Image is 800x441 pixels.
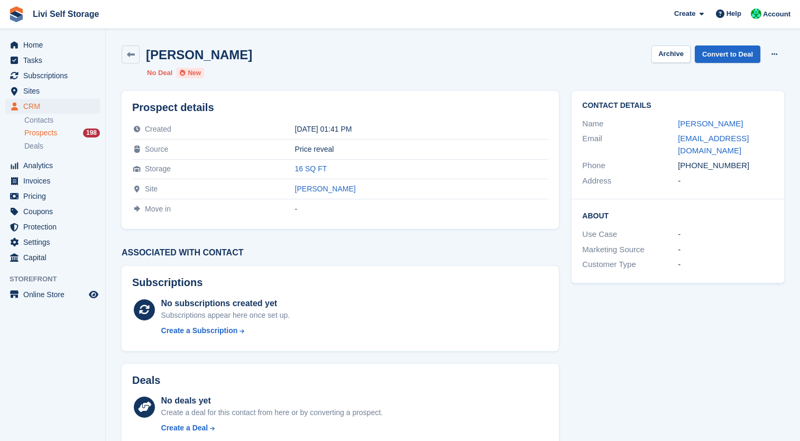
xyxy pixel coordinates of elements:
a: menu [5,204,100,219]
div: - [678,175,774,187]
h2: [PERSON_NAME] [146,48,252,62]
a: Deals [24,141,100,152]
div: No deals yet [161,394,383,407]
h2: Contact Details [582,102,774,110]
h2: Subscriptions [132,277,548,289]
a: Contacts [24,115,100,125]
a: menu [5,173,100,188]
div: Create a Subscription [161,325,238,336]
div: Subscriptions appear here once set up. [161,310,290,321]
a: Livi Self Storage [29,5,103,23]
span: Move in [145,205,171,213]
h2: Deals [132,374,160,387]
span: Capital [23,250,87,265]
span: Invoices [23,173,87,188]
a: Create a Subscription [161,325,290,336]
span: Create [674,8,695,19]
div: Phone [582,160,678,172]
li: New [177,68,204,78]
div: [PHONE_NUMBER] [678,160,774,172]
span: Tasks [23,53,87,68]
a: menu [5,99,100,114]
span: Online Store [23,287,87,302]
h2: About [582,210,774,221]
h3: Associated with contact [122,248,559,258]
div: Address [582,175,678,187]
div: Marketing Source [582,244,678,256]
div: No subscriptions created yet [161,297,290,310]
span: Sites [23,84,87,98]
div: Use Case [582,228,678,241]
a: menu [5,38,100,52]
div: Create a Deal [161,422,208,434]
span: Source [145,145,168,153]
a: [EMAIL_ADDRESS][DOMAIN_NAME] [678,134,749,155]
h2: Prospect details [132,102,548,114]
img: stora-icon-8386f47178a22dfd0bd8f6a31ec36ba5ce8667c1dd55bd0f319d3a0aa187defe.svg [8,6,24,22]
a: menu [5,189,100,204]
span: Protection [23,219,87,234]
div: - [678,244,774,256]
a: Prospects 198 [24,127,100,139]
a: [PERSON_NAME] [295,185,356,193]
div: Price reveal [295,145,549,153]
a: Preview store [87,288,100,301]
a: menu [5,158,100,173]
span: Deals [24,141,43,151]
div: Create a deal for this contact from here or by converting a prospect. [161,407,383,418]
div: Customer Type [582,259,678,271]
a: menu [5,84,100,98]
div: - [295,205,549,213]
button: Archive [651,45,691,63]
div: [DATE] 01:41 PM [295,125,549,133]
div: Name [582,118,678,130]
span: Home [23,38,87,52]
span: Coupons [23,204,87,219]
span: Settings [23,235,87,250]
span: Pricing [23,189,87,204]
a: menu [5,250,100,265]
a: menu [5,235,100,250]
span: Prospects [24,128,57,138]
span: Account [763,9,790,20]
div: - [678,228,774,241]
a: Create a Deal [161,422,383,434]
span: Analytics [23,158,87,173]
span: Subscriptions [23,68,87,83]
span: Help [727,8,741,19]
a: menu [5,68,100,83]
span: Created [145,125,171,133]
div: 198 [83,128,100,137]
li: No Deal [147,68,172,78]
a: Convert to Deal [695,45,760,63]
a: 16 SQ FT [295,164,327,173]
span: Storage [145,164,171,173]
span: CRM [23,99,87,114]
a: menu [5,53,100,68]
div: Email [582,133,678,157]
a: menu [5,287,100,302]
a: [PERSON_NAME] [678,119,743,128]
span: Storefront [10,274,105,284]
div: - [678,259,774,271]
img: Joe Robertson [751,8,761,19]
span: Site [145,185,158,193]
a: menu [5,219,100,234]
